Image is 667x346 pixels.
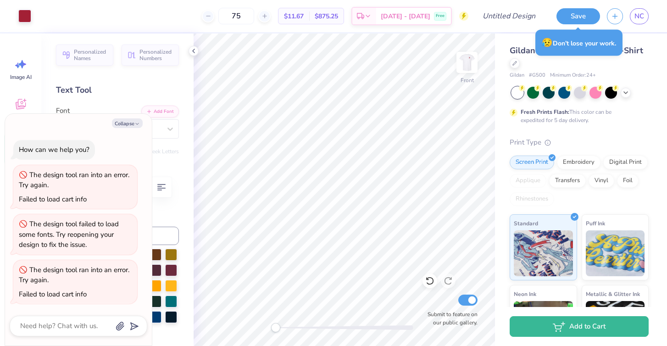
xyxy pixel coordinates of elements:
div: Rhinestones [510,192,554,206]
strong: Fresh Prints Flash: [521,108,569,116]
button: Personalized Numbers [122,45,179,66]
div: The design tool ran into an error. Try again. [19,265,129,285]
div: How can we help you? [19,145,89,154]
div: This color can be expedited for 5 day delivery. [521,108,634,124]
span: Metallic & Glitter Ink [586,289,640,299]
span: Standard [514,218,538,228]
button: Add Font [141,106,179,117]
button: Personalized Names [56,45,113,66]
span: 😥 [542,37,553,49]
div: Foil [617,174,639,188]
div: Transfers [549,174,586,188]
span: NC [634,11,644,22]
a: NC [630,8,649,24]
button: Save [556,8,600,24]
span: Minimum Order: 24 + [550,72,596,79]
div: Print Type [510,137,649,148]
button: Collapse [112,118,143,128]
span: Neon Ink [514,289,536,299]
span: Personalized Numbers [139,49,173,61]
input: Untitled Design [475,7,543,25]
div: Accessibility label [271,323,280,332]
span: Gildan [510,72,524,79]
div: Text Tool [56,84,179,96]
div: Failed to load cart info [19,195,87,204]
div: Embroidery [557,156,600,169]
span: Personalized Names [74,49,108,61]
input: – – [218,8,254,24]
span: [DATE] - [DATE] [381,11,430,21]
div: Vinyl [589,174,614,188]
div: The design tool ran into an error. Try again. [19,170,129,190]
span: Puff Ink [586,218,605,228]
img: Standard [514,230,573,276]
div: Don’t lose your work. [535,30,623,56]
span: Image AI [10,73,32,81]
div: Failed to load cart info [19,290,87,299]
span: Gildan Adult Heavy Cotton T-Shirt [510,45,643,56]
div: Applique [510,174,546,188]
label: Submit to feature on our public gallery. [422,310,478,327]
span: # G500 [529,72,545,79]
span: $11.67 [284,11,304,21]
img: Puff Ink [586,230,645,276]
img: Front [458,53,476,72]
label: Font [56,106,70,116]
span: Free [436,13,445,19]
div: Digital Print [603,156,648,169]
div: Front [461,76,474,84]
span: $875.25 [315,11,338,21]
div: Screen Print [510,156,554,169]
div: The design tool failed to load some fonts. Try reopening your design to fix the issue. [19,219,119,249]
button: Add to Cart [510,316,649,337]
